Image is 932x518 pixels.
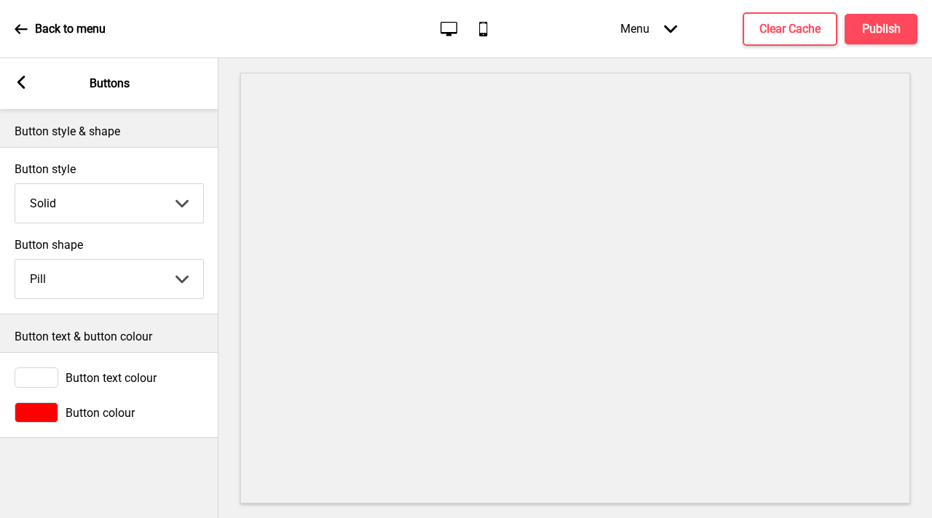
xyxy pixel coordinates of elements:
div: Menu [606,7,692,50]
span: Button colour [66,406,135,420]
span: Button text colour [66,371,157,385]
a: Back to menu [15,9,106,49]
h4: Clear Cache [759,21,821,37]
label: Button shape [15,238,204,252]
button: Clear Cache [743,12,837,46]
p: Button style & shape [15,124,204,140]
button: Publish [845,14,917,44]
p: Button text & button colour [15,329,204,345]
div: Button colour [15,402,204,423]
p: Buttons [90,76,130,92]
h4: Publish [862,21,901,37]
p: Back to menu [35,21,106,37]
label: Button style [15,162,204,176]
div: Button text colour [15,367,204,388]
